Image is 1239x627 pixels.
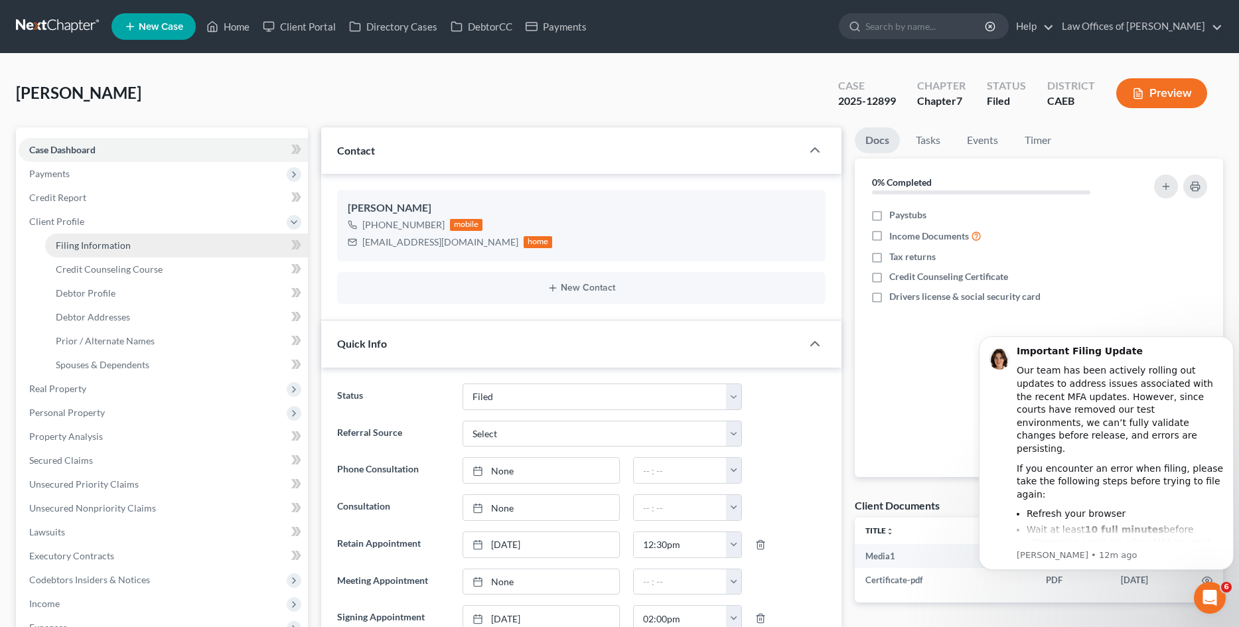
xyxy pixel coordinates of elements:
span: Home [29,447,59,456]
span: Debtor Profile [56,287,115,299]
a: Payments [519,15,593,38]
span: 7 [956,94,962,107]
a: DebtorCC [444,15,519,38]
span: Credit Report [29,192,86,203]
a: Credit Counseling Course [45,257,308,281]
input: -- : -- [634,569,727,594]
a: Credit Report [19,186,308,210]
div: Attorney's Disclosure of Compensation [19,289,246,314]
span: Codebtors Insiders & Notices [29,574,150,585]
input: Search by name... [865,14,987,38]
div: District [1047,78,1095,94]
label: Meeting Appointment [330,569,456,595]
div: Send us a message [27,167,222,181]
a: None [463,495,619,520]
button: New Contact [348,283,816,293]
a: Lawsuits [19,520,308,544]
a: Law Offices of [PERSON_NAME] [1055,15,1222,38]
div: Statement of Financial Affairs - Property Repossessed, Foreclosed, Garnished, Attached, Seized, o... [27,344,222,385]
img: Profile image for James [155,21,182,48]
span: Tax returns [889,250,936,263]
a: Filing Information [45,234,308,257]
span: Spouses & Dependents [56,359,149,370]
a: Executory Contracts [19,544,308,568]
a: Tasks [905,127,951,153]
div: Case [838,78,896,94]
span: Search for help [27,226,108,240]
a: Prior / Alternate Names [45,329,308,353]
a: None [463,569,619,594]
img: logo [27,30,104,42]
div: mobile [450,219,483,231]
a: Debtor Profile [45,281,308,305]
iframe: Intercom live chat [1194,582,1226,614]
span: Credit Counseling Certificate [889,270,1008,283]
div: CAEB [1047,94,1095,109]
span: Drivers license & social security card [889,290,1041,303]
label: Phone Consultation [330,457,456,484]
a: Timer [1014,127,1062,153]
span: Secured Claims [29,454,93,466]
div: Close [228,21,252,45]
span: 6 [1221,582,1232,592]
td: Media1 [855,544,1035,568]
input: -- : -- [634,458,727,483]
img: Profile image for Emma [130,21,157,48]
span: Income [29,598,60,609]
div: Chapter [917,78,966,94]
span: Credit Counseling Course [56,263,163,275]
label: Consultation [330,494,456,521]
div: Chapter [917,94,966,109]
iframe: Intercom notifications message [974,320,1239,620]
div: home [524,236,553,248]
a: Titleunfold_more [865,525,894,535]
span: Real Property [29,383,86,394]
a: Debtor Addresses [45,305,308,329]
span: Client Profile [29,216,84,227]
div: Statement of Financial Affairs - Property Repossessed, Foreclosed, Garnished, Attached, Seized, o... [19,338,246,391]
a: Directory Cases [342,15,444,38]
div: [PHONE_NUMBER] [362,218,445,232]
span: Payments [29,168,70,179]
a: Spouses & Dependents [45,353,308,377]
div: [PERSON_NAME] [348,200,816,216]
div: Filed [987,94,1026,109]
a: Client Portal [256,15,342,38]
input: -- : -- [634,532,727,557]
span: Debtor Addresses [56,311,130,322]
div: Amendments [27,319,222,333]
button: Messages [88,414,177,467]
a: [DATE] [463,532,619,557]
div: Status [987,78,1026,94]
div: Send us a messageWe typically reply in a few hours [13,156,252,206]
span: Case Dashboard [29,144,96,155]
button: Preview [1116,78,1207,108]
label: Referral Source [330,421,456,447]
a: Events [956,127,1009,153]
label: Status [330,383,456,410]
input: -- : -- [634,495,727,520]
td: Certificate-pdf [855,568,1035,592]
a: Docs [855,127,900,153]
label: Retain Appointment [330,531,456,558]
button: Search for help [19,219,246,245]
div: Statement of Financial Affairs - Payments Made in the Last 90 days [19,251,246,289]
a: Secured Claims [19,449,308,472]
span: Quick Info [337,337,387,350]
span: Executory Contracts [29,550,114,561]
div: Client Documents [855,498,940,512]
div: Amendments [19,314,246,338]
div: Attorney's Disclosure of Compensation [27,295,222,309]
span: Lawsuits [29,526,65,537]
span: Property Analysis [29,431,103,442]
span: Unsecured Priority Claims [29,478,139,490]
strong: 0% Completed [872,176,932,188]
span: [PERSON_NAME] [16,83,141,102]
